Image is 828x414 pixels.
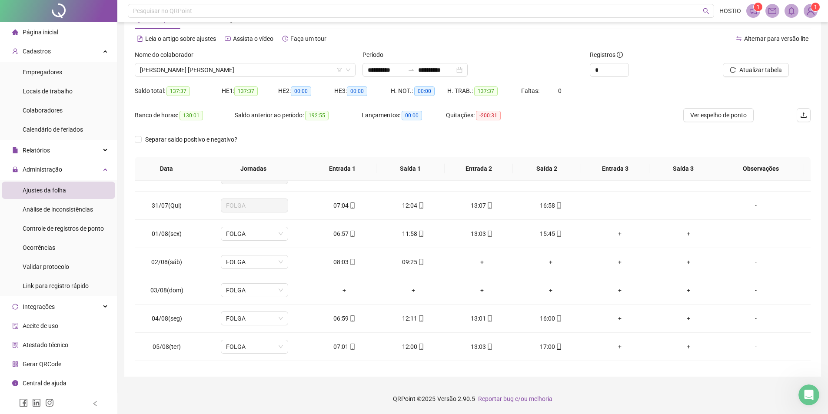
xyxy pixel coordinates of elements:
[12,48,18,54] span: user-add
[798,384,819,405] iframe: Intercom live chat
[402,202,417,209] span: 12:04
[12,29,18,35] span: home
[226,312,283,325] span: FOLGA
[235,110,362,120] div: Saldo anterior ao período:
[455,285,509,295] div: +
[414,86,435,96] span: 00:00
[137,36,143,42] span: file-text
[152,202,182,209] span: 31/07(Qui)
[749,7,757,15] span: notification
[12,304,18,310] span: sync
[337,67,342,73] span: filter
[486,202,493,209] span: mobile
[717,157,804,181] th: Observações
[291,86,311,96] span: 00:00
[19,398,28,407] span: facebook
[12,147,18,153] span: file
[150,287,183,294] span: 03/08(dom)
[719,6,741,16] span: HOSTIO
[152,230,182,237] span: 01/08(sex)
[153,343,181,350] span: 05/08(ter)
[278,86,335,96] div: HE 2:
[661,229,716,238] div: +
[233,35,273,42] span: Assista o vídeo
[523,285,578,295] div: +
[592,285,647,295] div: +
[455,257,509,267] div: +
[814,4,817,10] span: 1
[346,67,351,73] span: down
[555,231,562,237] span: mobile
[391,86,447,96] div: H. NOT.:
[151,258,182,265] span: 02/08(sáb)
[23,361,61,368] span: Gerar QRCode
[23,225,104,232] span: Controle de registros de ponto
[349,259,356,265] span: mobile
[12,323,18,329] span: audit
[540,202,555,209] span: 16:58
[690,110,747,120] span: Ver espelho de ponto
[617,52,623,58] span: info-circle
[555,315,562,321] span: mobile
[376,157,445,181] th: Saída 1
[290,35,326,42] span: Faça um tour
[558,87,562,94] span: 0
[23,322,58,329] span: Aceite de uso
[446,110,530,120] div: Quitações:
[723,63,789,77] button: Atualizar tabela
[142,135,241,144] span: Separar saldo positivo e negativo?
[744,35,808,42] span: Alternar para versão lite
[23,88,73,95] span: Locais de trabalho
[349,231,356,237] span: mobile
[23,107,63,114] span: Colaboradores
[317,285,372,295] div: +
[661,285,716,295] div: +
[362,50,389,60] label: Período
[140,63,350,76] span: ANDREZA EVELYN MARQUES PEREIRA
[447,86,521,96] div: H. TRAB.:
[408,66,415,73] span: swap-right
[730,314,781,323] div: -
[592,342,647,351] div: +
[23,147,50,154] span: Relatórios
[226,199,283,212] span: FOLGA
[581,157,649,181] th: Entrada 3
[757,4,760,10] span: 1
[592,257,647,267] div: +
[811,3,820,11] sup: Atualize o seu contato no menu Meus Dados
[455,342,509,351] div: 13:03
[386,342,440,351] div: 12:00
[755,202,757,209] span: -
[730,229,781,238] div: -
[523,257,578,267] div: +
[333,202,349,209] span: 07:04
[478,395,552,402] span: Reportar bug e/ou melhoria
[23,244,55,251] span: Ocorrências
[417,231,424,237] span: mobile
[661,314,716,323] div: +
[590,50,623,60] span: Registros
[486,315,493,321] span: mobile
[349,202,356,209] span: mobile
[800,112,807,119] span: upload
[23,282,89,289] span: Link para registro rápido
[523,314,578,323] div: 16:00
[471,202,486,209] span: 13:07
[386,314,440,323] div: 12:11
[23,69,62,76] span: Empregadores
[334,86,391,96] div: HE 3:
[117,384,828,414] footer: QRPoint © 2025 - 2.90.5 -
[23,263,69,270] span: Validar protocolo
[166,86,190,96] span: 137:37
[555,344,562,350] span: mobile
[455,314,509,323] div: 13:01
[23,341,68,348] span: Atestado técnico
[145,35,216,42] span: Leia o artigo sobre ajustes
[703,8,709,14] span: search
[739,65,782,75] span: Atualizar tabela
[23,380,67,387] span: Central de ajuda
[730,67,736,73] span: reload
[222,86,278,96] div: HE 1:
[12,166,18,172] span: lock
[45,398,54,407] span: instagram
